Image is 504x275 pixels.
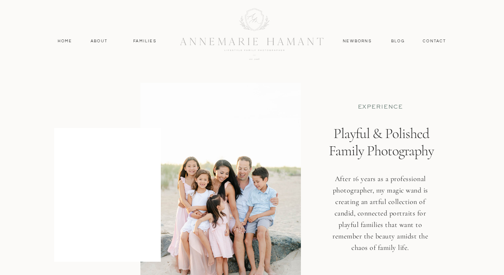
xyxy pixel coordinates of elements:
[390,38,407,44] a: Blog
[129,38,161,44] a: Families
[340,38,375,44] a: Newborns
[328,173,433,265] h3: After 16 years as a professional photographer, my magic wand is creating an artful collection of ...
[89,38,110,44] a: About
[54,38,76,44] a: Home
[323,125,440,190] h1: Playful & Polished Family Photography
[336,103,424,111] p: EXPERIENCE
[419,38,450,44] a: contact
